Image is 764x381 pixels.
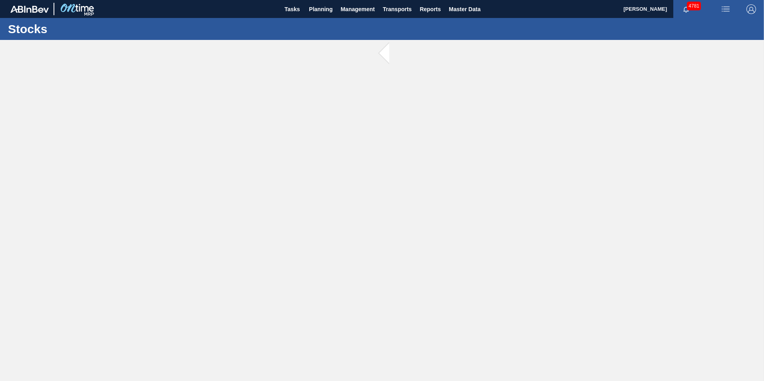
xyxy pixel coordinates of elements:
span: Master Data [449,4,480,14]
img: TNhmsLtSVTkK8tSr43FrP2fwEKptu5GPRR3wAAAABJRU5ErkJggg== [10,6,49,13]
span: Transports [383,4,412,14]
span: Planning [309,4,332,14]
span: Reports [420,4,441,14]
span: 4781 [687,2,701,10]
span: Tasks [283,4,301,14]
h1: Stocks [8,24,150,34]
button: Notifications [673,4,699,15]
span: Management [340,4,375,14]
img: userActions [721,4,730,14]
img: Logout [746,4,756,14]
